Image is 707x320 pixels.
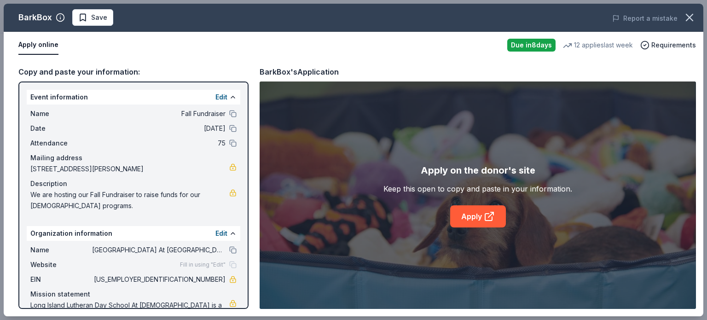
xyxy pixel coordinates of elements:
[30,152,237,163] div: Mailing address
[30,289,237,300] div: Mission statement
[30,244,92,256] span: Name
[27,226,240,241] div: Organization information
[30,108,92,119] span: Name
[215,92,227,103] button: Edit
[30,259,92,270] span: Website
[18,35,58,55] button: Apply online
[640,40,696,51] button: Requirements
[260,66,339,78] div: BarkBox's Application
[72,9,113,26] button: Save
[92,108,226,119] span: Fall Fundraiser
[651,40,696,51] span: Requirements
[421,163,535,178] div: Apply on the donor's site
[18,10,52,25] div: BarkBox
[30,138,92,149] span: Attendance
[180,261,226,268] span: Fill in using "Edit"
[30,274,92,285] span: EIN
[18,66,249,78] div: Copy and paste your information:
[612,13,678,24] button: Report a mistake
[215,228,227,239] button: Edit
[92,244,226,256] span: [GEOGRAPHIC_DATA] At [GEOGRAPHIC_DATA]
[92,123,226,134] span: [DATE]
[92,274,226,285] span: [US_EMPLOYER_IDENTIFICATION_NUMBER]
[507,39,556,52] div: Due in 8 days
[30,178,237,189] div: Description
[30,123,92,134] span: Date
[383,183,572,194] div: Keep this open to copy and paste in your information.
[30,163,229,175] span: [STREET_ADDRESS][PERSON_NAME]
[91,12,107,23] span: Save
[563,40,633,51] div: 12 applies last week
[92,138,226,149] span: 75
[450,205,506,227] a: Apply
[27,90,240,105] div: Event information
[30,189,229,211] span: We are hosting our Fall Fundraiser to raise funds for our [DEMOGRAPHIC_DATA] programs.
